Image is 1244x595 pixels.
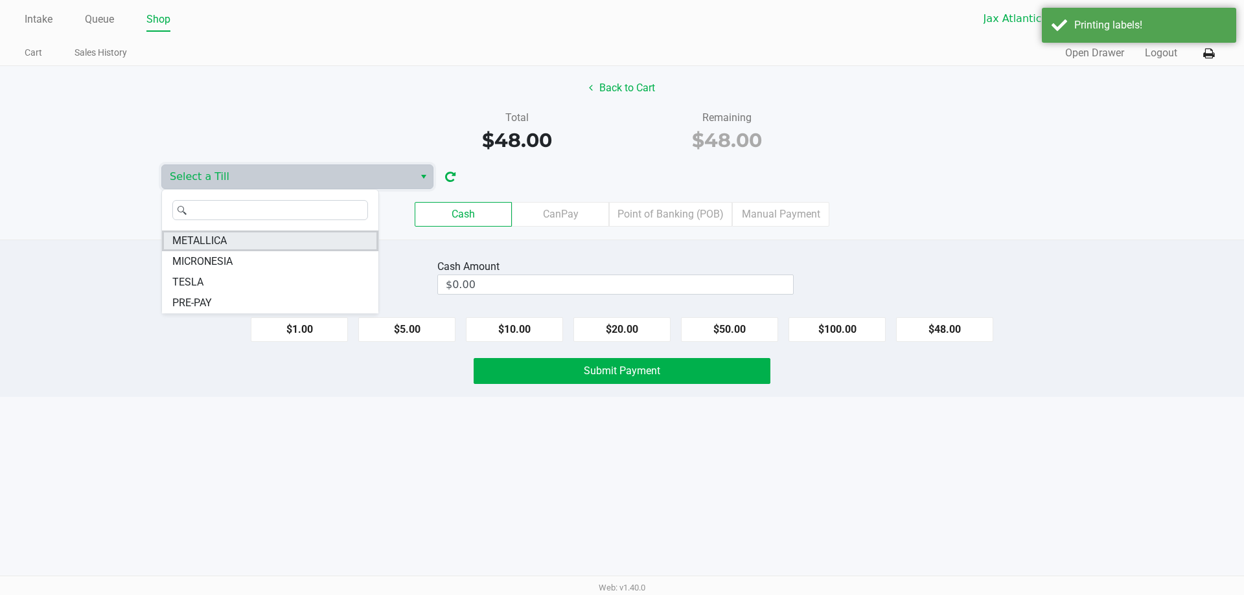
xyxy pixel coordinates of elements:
[584,365,660,377] span: Submit Payment
[25,45,42,61] a: Cart
[251,317,348,342] button: $1.00
[414,165,433,188] button: Select
[573,317,671,342] button: $20.00
[984,11,1110,27] span: Jax Atlantic WC
[599,583,645,592] span: Web: v1.40.0
[172,233,227,249] span: METALLICA
[632,126,823,155] div: $48.00
[512,202,609,227] label: CanPay
[75,45,127,61] a: Sales History
[415,202,512,227] label: Cash
[466,317,563,342] button: $10.00
[1145,45,1177,61] button: Logout
[170,169,406,185] span: Select a Till
[437,259,505,275] div: Cash Amount
[1118,7,1136,30] button: Select
[789,317,886,342] button: $100.00
[172,254,233,269] span: MICRONESIA
[85,10,114,28] a: Queue
[1065,45,1124,61] button: Open Drawer
[421,126,612,155] div: $48.00
[681,317,778,342] button: $50.00
[732,202,829,227] label: Manual Payment
[172,295,212,311] span: PRE-PAY
[609,202,732,227] label: Point of Banking (POB)
[146,10,170,28] a: Shop
[632,110,823,126] div: Remaining
[1074,17,1227,33] div: Printing labels!
[358,317,455,342] button: $5.00
[172,275,203,290] span: TESLA
[25,10,52,28] a: Intake
[474,358,770,384] button: Submit Payment
[421,110,612,126] div: Total
[896,317,993,342] button: $48.00
[581,76,663,100] button: Back to Cart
